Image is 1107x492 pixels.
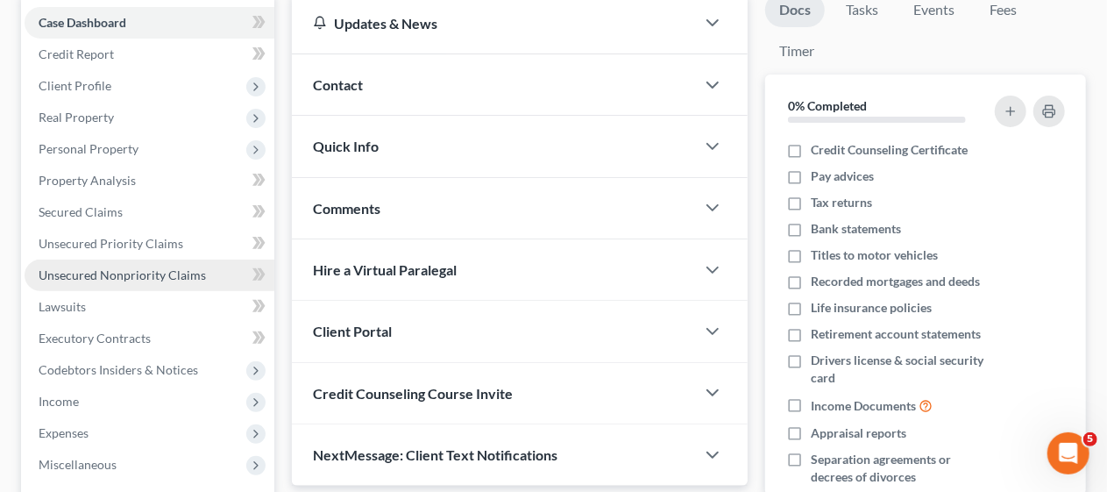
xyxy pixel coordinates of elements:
[39,78,111,93] span: Client Profile
[39,236,183,251] span: Unsecured Priority Claims
[39,141,138,156] span: Personal Property
[811,220,901,238] span: Bank statements
[25,260,274,291] a: Unsecured Nonpriority Claims
[15,321,336,351] textarea: Message…
[147,252,337,290] div: Awesome, thanks a bunch
[811,424,906,442] span: Appraisal reports
[39,173,136,188] span: Property Analysis
[50,10,78,38] img: Profile image for Operator
[313,200,380,217] span: Comments
[313,446,557,463] span: NextMessage: Client Text Notifications
[313,76,363,93] span: Contact
[39,394,79,409] span: Income
[39,425,89,440] span: Expenses
[313,323,392,339] span: Client Portal
[11,7,45,40] button: go back
[313,385,513,402] span: Credit Counseling Course Invite
[111,358,125,372] button: Start recording
[25,39,274,70] a: Credit Report
[39,15,126,30] span: Case Dashboard
[25,228,274,260] a: Unsecured Priority Claims
[29,145,273,228] div: All Cases ViewHow to duplicate, archive, sort, filter, export and more with…
[301,351,329,379] button: Send a message…
[274,7,308,40] button: Home
[39,331,151,346] span: Executory Contracts
[39,204,123,219] span: Secured Claims
[39,110,114,125] span: Real Property
[811,325,981,343] span: Retirement account statements
[811,352,990,387] span: Drivers license & social security card
[39,457,117,472] span: Miscellaneous
[811,168,874,185] span: Pay advices
[39,267,206,282] span: Unsecured Nonpriority Claims
[811,273,980,290] span: Recorded mortgages and deeds
[39,362,198,377] span: Codebtors Insiders & Notices
[788,98,867,113] strong: 0% Completed
[313,14,674,32] div: Updates & News
[313,261,457,278] span: Hire a Virtual Paralegal
[811,194,872,211] span: Tax returns
[811,397,916,415] span: Income Documents
[25,165,274,196] a: Property Analysis
[14,318,337,319] div: New messages divider
[811,246,938,264] span: Titles to motor vehicles
[85,17,147,30] h1: Operator
[25,323,274,354] a: Executory Contracts
[39,299,86,314] span: Lawsuits
[811,451,990,486] span: Separation agreements or decrees of divorces
[313,138,379,154] span: Quick Info
[811,299,932,317] span: Life insurance policies
[25,196,274,228] a: Secured Claims
[811,141,968,159] span: Credit Counseling Certificate
[1083,432,1097,446] span: 5
[765,34,828,68] a: Timer
[25,7,274,39] a: Case Dashboard
[27,358,41,372] button: Emoji picker
[83,358,97,372] button: Upload attachment
[39,46,114,61] span: Credit Report
[46,179,238,211] span: How to duplicate, archive, sort, filter, export and more with…
[55,358,69,372] button: Gif picker
[14,252,337,304] div: James says…
[46,159,255,177] div: All Cases View
[308,7,339,39] div: Close
[1047,432,1089,474] iframe: Intercom live chat
[161,262,323,280] div: Awesome, thanks a bunch
[25,291,274,323] a: Lawsuits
